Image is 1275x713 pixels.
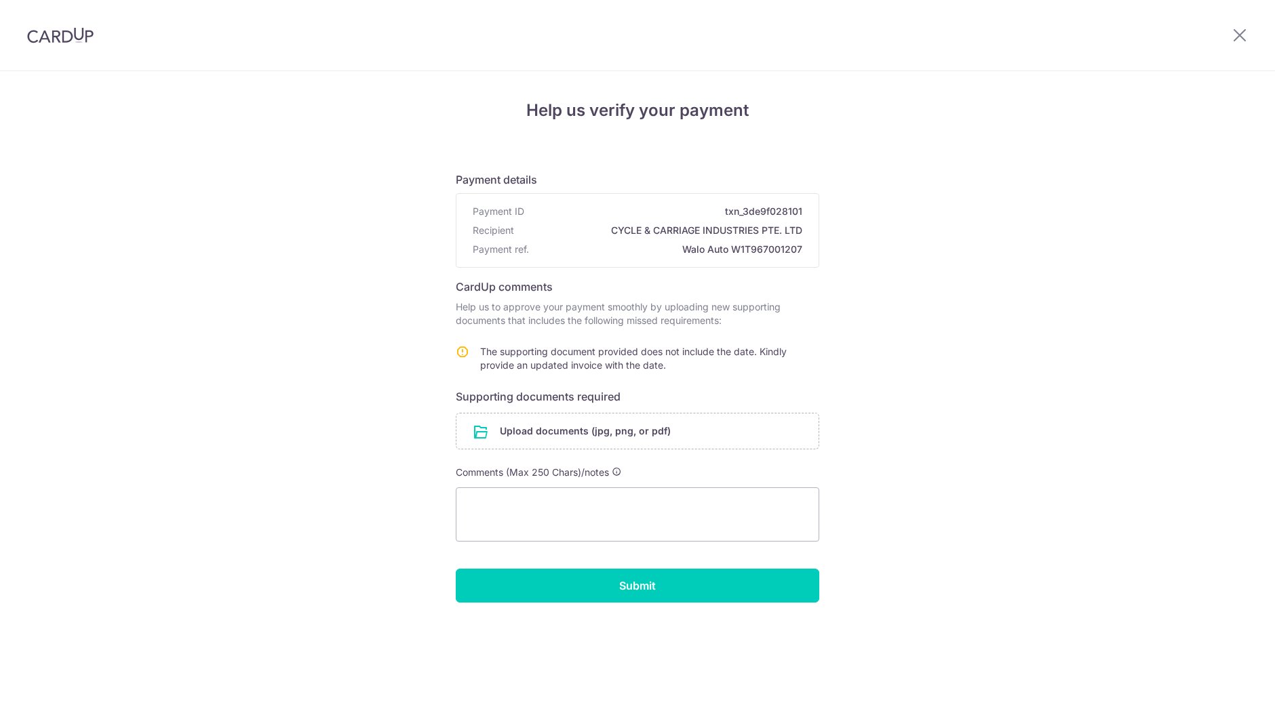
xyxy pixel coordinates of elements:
h6: Supporting documents required [456,388,819,405]
span: Walo Auto W1T967001207 [534,243,802,256]
input: Submit [456,569,819,603]
span: Recipient [473,224,514,237]
h6: CardUp comments [456,279,819,295]
div: Upload documents (jpg, png, or pdf) [456,413,819,449]
span: txn_3de9f028101 [530,205,802,218]
span: Payment ID [473,205,524,218]
iframe: Opens a widget where you can find more information [1188,672,1261,706]
span: Comments (Max 250 Chars)/notes [456,466,609,478]
img: CardUp [27,27,94,43]
span: CYCLE & CARRIAGE INDUSTRIES PTE. LTD [519,224,802,237]
h4: Help us verify your payment [456,98,819,123]
span: Payment ref. [473,243,529,256]
h6: Payment details [456,171,819,188]
p: Help us to approve your payment smoothly by uploading new supporting documents that includes the ... [456,300,819,327]
span: The supporting document provided does not include the date. Kindly provide an updated invoice wit... [480,346,787,371]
